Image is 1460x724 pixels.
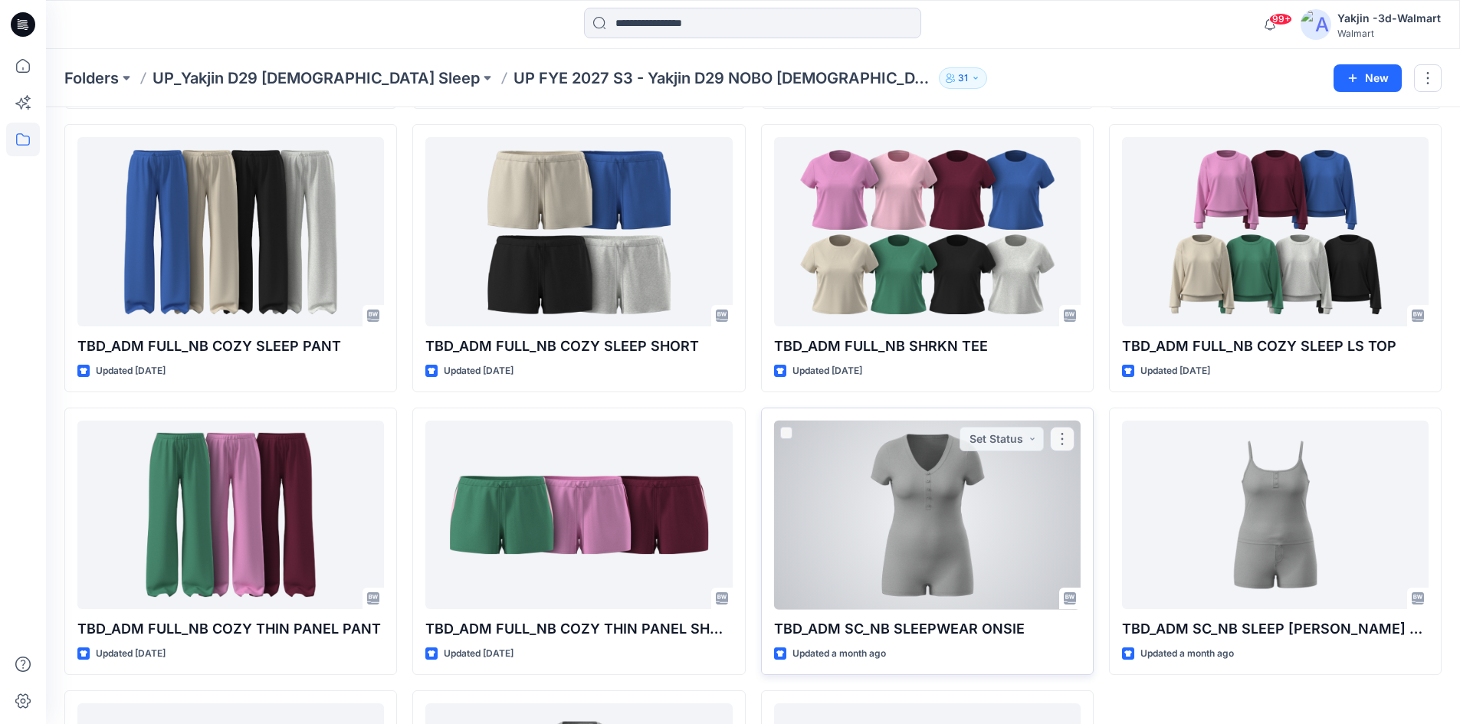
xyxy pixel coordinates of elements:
p: Updated [DATE] [96,646,166,662]
a: TBD_ADM FULL_NB COZY THIN PANEL PANT [77,421,384,610]
button: 31 [939,67,987,89]
p: Updated a month ago [1140,646,1234,662]
a: UP_Yakjin D29 [DEMOGRAPHIC_DATA] Sleep [153,67,480,89]
img: avatar [1301,9,1331,40]
a: TBD_ADM SC_NB SLEEPWEAR ONSIE [774,421,1081,610]
a: Folders [64,67,119,89]
a: TBD_ADM FULL_NB COZY THIN PANEL SHORT [425,421,732,610]
a: TBD_ADM SC_NB SLEEP CAMI BOXER SET [1122,421,1429,610]
a: TBD_ADM FULL_NB COZY SLEEP PANT [77,137,384,326]
p: TBD_ADM FULL_NB COZY SLEEP LS TOP [1122,336,1429,357]
p: TBD_ADM FULL_NB COZY SLEEP PANT [77,336,384,357]
button: New [1334,64,1402,92]
p: Updated [DATE] [444,363,513,379]
p: TBD_ADM FULL_NB SHRKN TEE [774,336,1081,357]
a: TBD_ADM FULL_NB COZY SLEEP LS TOP [1122,137,1429,326]
p: TBD_ADM FULL_NB COZY THIN PANEL SHORT [425,618,732,640]
a: TBD_ADM FULL_NB SHRKN TEE [774,137,1081,326]
p: 31 [958,70,968,87]
p: Updated [DATE] [444,646,513,662]
a: TBD_ADM FULL_NB COZY SLEEP SHORT [425,137,732,326]
p: TBD_ADM FULL_NB COZY THIN PANEL PANT [77,618,384,640]
p: UP FYE 2027 S3 - Yakjin D29 NOBO [DEMOGRAPHIC_DATA] Sleepwear [513,67,933,89]
div: Walmart [1337,28,1441,39]
p: TBD_ADM FULL_NB COZY SLEEP SHORT [425,336,732,357]
p: TBD_ADM SC_NB SLEEPWEAR ONSIE [774,618,1081,640]
p: Updated [DATE] [96,363,166,379]
p: TBD_ADM SC_NB SLEEP [PERSON_NAME] SET [1122,618,1429,640]
p: Updated [DATE] [1140,363,1210,379]
div: Yakjin -3d-Walmart [1337,9,1441,28]
p: Updated a month ago [792,646,886,662]
p: Updated [DATE] [792,363,862,379]
span: 99+ [1269,13,1292,25]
